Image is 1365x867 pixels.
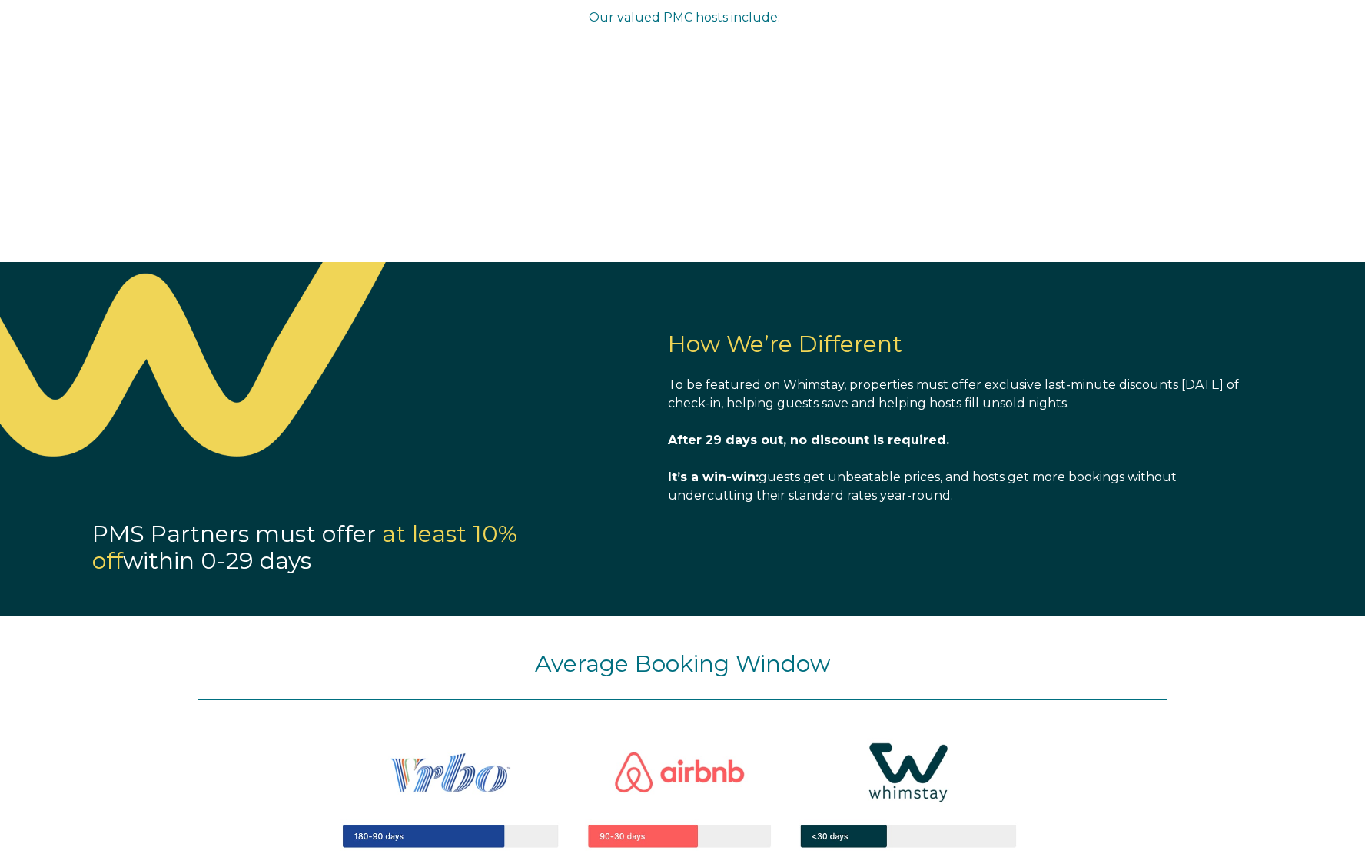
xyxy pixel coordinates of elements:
span: Our valued PMC hosts include:​ [589,10,780,25]
span: PMS Partners must offer within 0-29 days [92,520,517,575]
span: It’s a win-win: [668,470,759,484]
span: How We’re Different [668,330,902,358]
span: After 29 days out, no discount is required. [668,433,949,447]
span: To be featured on Whimstay, properties must offer exclusive last-minute discounts [DATE] of check... [668,377,1239,410]
span: guests get unbeatable prices, and hosts get more bookings without undercutting their standard rat... [668,470,1177,503]
span: Average Booking Window [535,649,830,678]
span: at least 10% off [92,520,517,575]
iframe: HubSpot Video [198,42,1167,247]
